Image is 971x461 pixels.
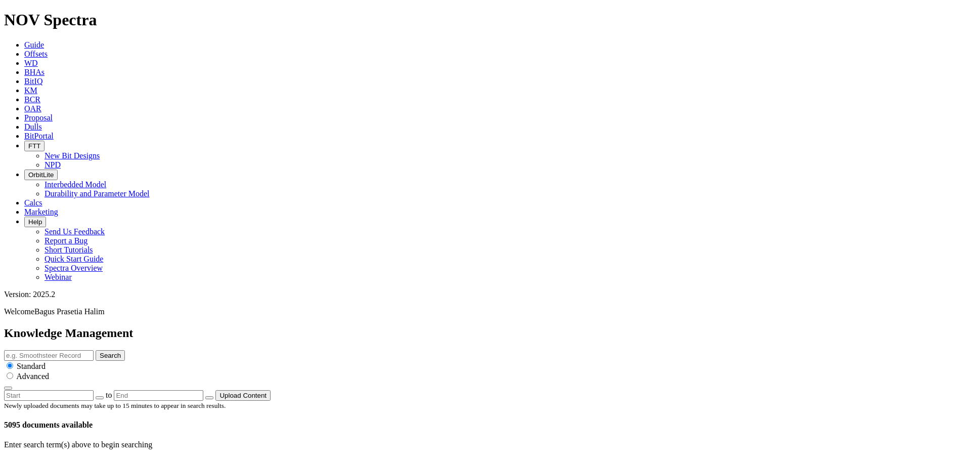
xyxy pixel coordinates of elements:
[24,122,42,131] a: Dulls
[24,77,42,86] a: BitIQ
[106,391,112,399] span: to
[24,217,46,227] button: Help
[4,350,94,361] input: e.g. Smoothsteer Record
[4,390,94,401] input: Start
[4,421,967,430] h4: 5095 documents available
[45,160,61,169] a: NPD
[4,326,967,340] h2: Knowledge Management
[24,198,42,207] a: Calcs
[28,218,42,226] span: Help
[45,264,103,272] a: Spectra Overview
[24,113,53,122] a: Proposal
[24,68,45,76] a: BHAs
[4,11,967,29] h1: NOV Spectra
[24,95,40,104] a: BCR
[17,362,46,370] span: Standard
[24,59,38,67] a: WD
[45,255,103,263] a: Quick Start Guide
[45,236,87,245] a: Report a Bug
[4,440,967,449] p: Enter search term(s) above to begin searching
[24,207,58,216] a: Marketing
[24,170,58,180] button: OrbitLite
[24,132,54,140] a: BitPortal
[96,350,125,361] button: Search
[45,151,100,160] a: New Bit Designs
[4,402,226,409] small: Newly uploaded documents may take up to 15 minutes to appear in search results.
[16,372,49,381] span: Advanced
[45,245,93,254] a: Short Tutorials
[28,171,54,179] span: OrbitLite
[215,390,271,401] button: Upload Content
[4,307,967,316] p: Welcome
[24,50,48,58] a: Offsets
[4,290,967,299] div: Version: 2025.2
[24,104,41,113] a: OAR
[45,180,106,189] a: Interbedded Model
[34,307,105,316] span: Bagus Prasetia Halim
[24,141,45,151] button: FTT
[24,86,37,95] a: KM
[45,273,72,281] a: Webinar
[28,142,40,150] span: FTT
[114,390,203,401] input: End
[24,40,44,49] a: Guide
[45,189,150,198] a: Durability and Parameter Model
[45,227,105,236] a: Send Us Feedback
